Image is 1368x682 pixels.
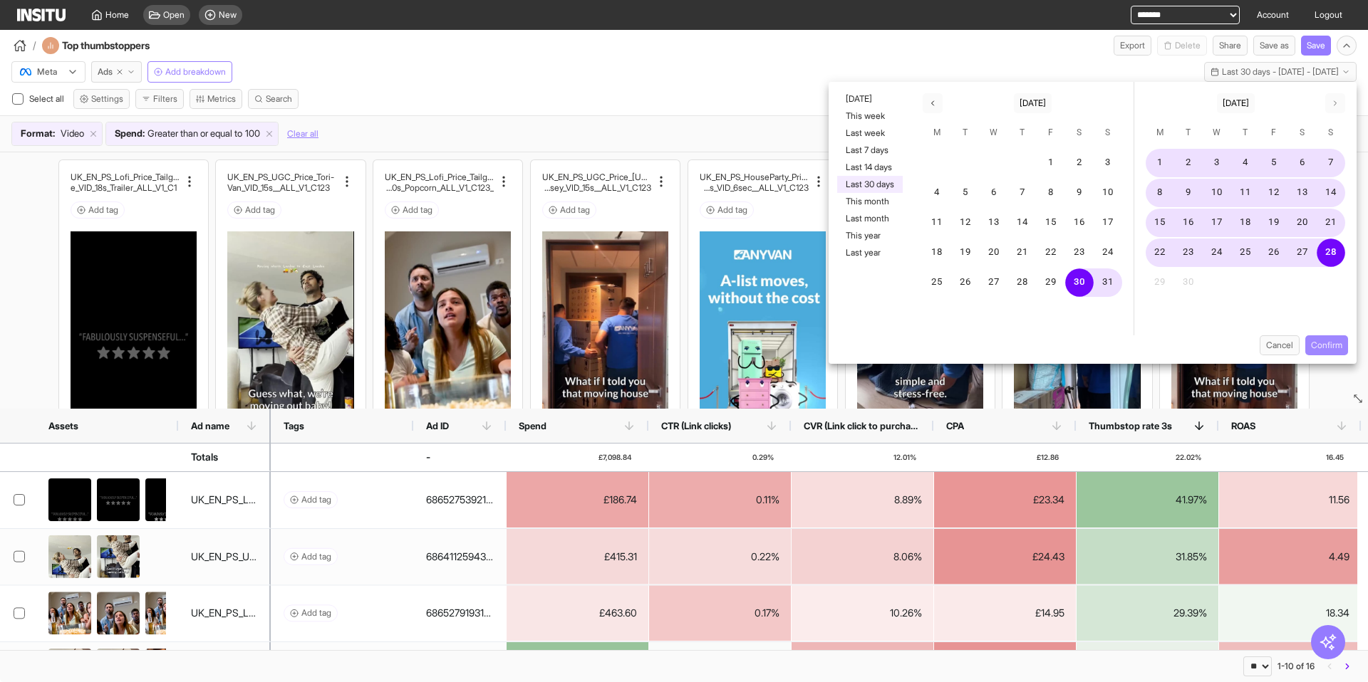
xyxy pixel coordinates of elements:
[190,89,242,109] button: Metrics
[1260,209,1288,237] button: 19
[1146,238,1174,267] button: 22
[115,127,145,141] span: Spend :
[426,599,494,627] div: 6865279193150
[1077,529,1218,584] div: 31.85%
[837,159,903,176] button: Last 14 days
[98,66,113,78] span: Ads
[1203,238,1231,267] button: 24
[42,37,188,54] div: Top thumbstoppers
[837,90,903,107] button: [DATE]
[1204,62,1357,82] button: Last 30 days - [DATE] - [DATE]
[12,122,102,145] div: Format:Video
[284,420,304,431] span: Tags
[661,420,731,431] span: CTR (Link clicks)
[649,472,791,528] div: 0.11%
[71,182,177,193] h2: e_VID_18s_Trailer_ALL_V1_C1
[923,209,951,237] button: 11
[1094,268,1122,297] button: 31
[519,420,546,431] span: Spend
[106,122,278,145] div: Spend:Greater than or equal to100
[934,585,1076,641] div: £14.95
[178,409,271,443] div: Ad name
[61,127,84,141] span: Video
[923,268,951,297] button: 25
[21,127,55,141] span: Format :
[980,209,1008,237] button: 13
[17,9,66,21] img: Logo
[147,61,232,83] button: Add breakdown
[951,179,980,207] button: 5
[1037,149,1065,177] button: 1
[1065,209,1094,237] button: 16
[426,486,494,514] div: 6865275392150
[560,204,590,216] span: Add tag
[1231,179,1260,207] button: 11
[1253,36,1295,56] button: Save as
[29,93,67,104] span: Select all
[837,107,903,125] button: This week
[1037,238,1065,267] button: 22
[219,9,237,21] span: New
[1077,472,1218,528] div: 41.97%
[248,89,299,109] button: Search
[837,176,903,193] button: Last 30 days
[301,551,331,562] span: Add tag
[1008,238,1037,267] button: 21
[1218,409,1361,443] div: ROAS
[506,409,648,443] div: Spend
[284,548,338,565] button: Add tag
[1231,149,1260,177] button: 4
[135,89,184,109] button: Filters
[91,93,123,105] span: Settings
[191,420,229,431] span: Ad name
[1317,209,1345,237] button: 21
[1147,119,1173,147] span: Monday
[1288,238,1317,267] button: 27
[837,193,903,210] button: This month
[951,238,980,267] button: 19
[1174,209,1203,237] button: 16
[1014,93,1052,113] button: [DATE]
[507,529,648,584] div: £415.31
[542,201,596,219] button: Add tag
[1222,66,1339,78] span: Last 30 days - [DATE] - [DATE]
[717,204,747,216] span: Add tag
[1176,119,1201,147] span: Tuesday
[1260,238,1288,267] button: 26
[105,9,129,21] span: Home
[792,472,933,528] div: 8.89%
[1065,149,1094,177] button: 2
[191,542,257,571] div: UK_EN_PS_UGC_Price_Tori-Van_VID_15s__ALL_V1_C123
[73,89,130,109] button: Settings
[1260,179,1288,207] button: 12
[1174,149,1203,177] button: 2
[165,66,226,78] span: Add breakdown
[791,409,933,443] div: CVR (Link click to purchase)
[923,238,951,267] button: 18
[1176,444,1201,471] span: 22.02%
[1146,149,1174,177] button: 1
[227,201,281,219] button: Add tag
[1278,661,1315,672] div: 1-10 of 16
[649,585,791,641] div: 0.17%
[1076,409,1218,443] div: Thumbstop rate 3s
[648,409,791,443] div: CTR (Link clicks)
[1231,420,1255,431] span: ROAS
[507,472,648,528] div: £186.74
[426,542,494,571] div: 6864112594350
[191,599,257,627] div: UK_EN_PS_Lofi_Price_Tailgate_VID_10s_Popcorn_ALL_V1_C123
[837,125,903,142] button: Last week
[981,119,1007,147] span: Wednesday
[1114,36,1151,56] button: Export
[1008,179,1037,207] button: 7
[980,179,1008,207] button: 6
[163,9,185,21] span: Open
[542,172,651,193] div: UK_EN_PS_UGC_Price_Georgia-Phasey_VID_15s__ALL_V1_C123
[11,37,36,54] button: /
[1288,149,1317,177] button: 6
[1038,119,1064,147] span: Friday
[191,444,218,471] div: Totals
[837,142,903,159] button: Last 7 days
[1157,36,1207,56] button: Delete
[1290,119,1315,147] span: Saturday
